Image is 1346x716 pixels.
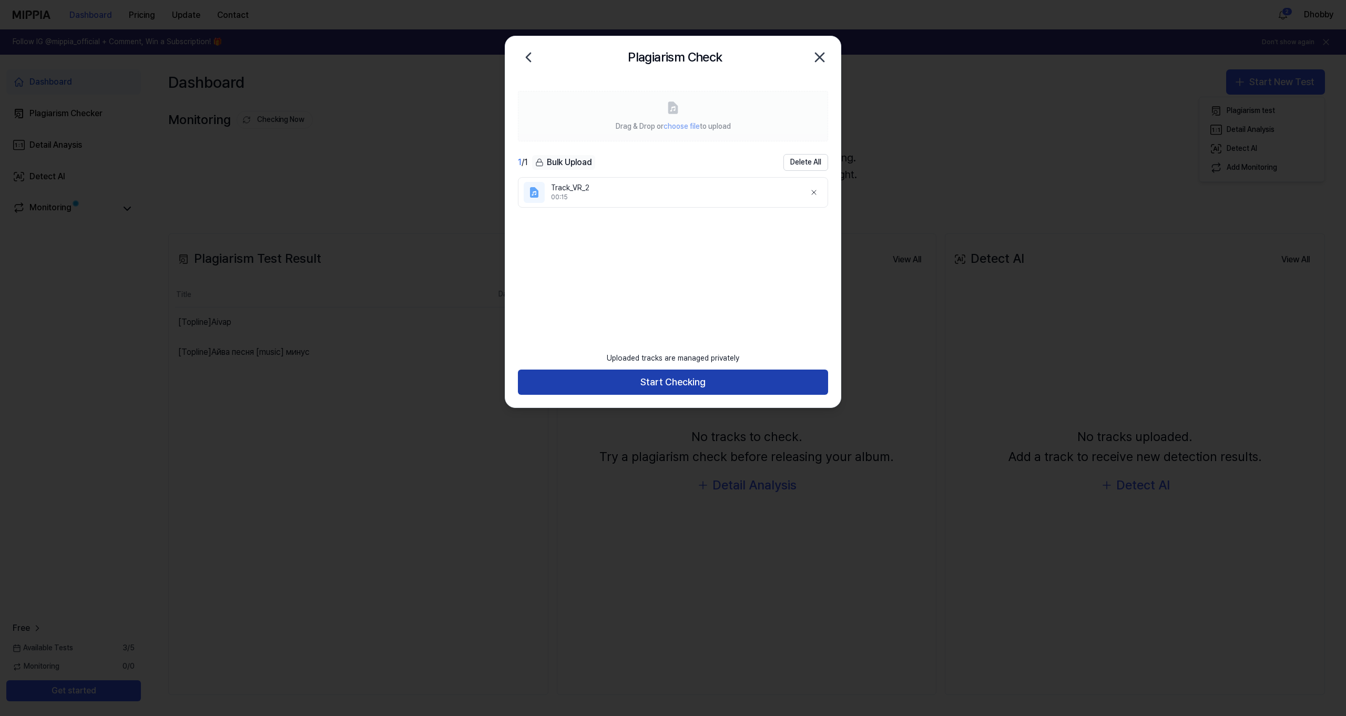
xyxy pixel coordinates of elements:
span: Drag & Drop or to upload [616,122,731,130]
span: 1 [518,157,522,167]
div: 00:15 [551,193,797,202]
button: Start Checking [518,370,828,395]
button: Delete All [783,154,828,171]
div: Uploaded tracks are managed privately [600,347,746,370]
div: Track_VR_2 [551,183,797,193]
span: choose file [664,122,700,130]
button: Bulk Upload [532,155,595,170]
div: / 1 [518,156,528,169]
h2: Plagiarism Check [628,47,722,67]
